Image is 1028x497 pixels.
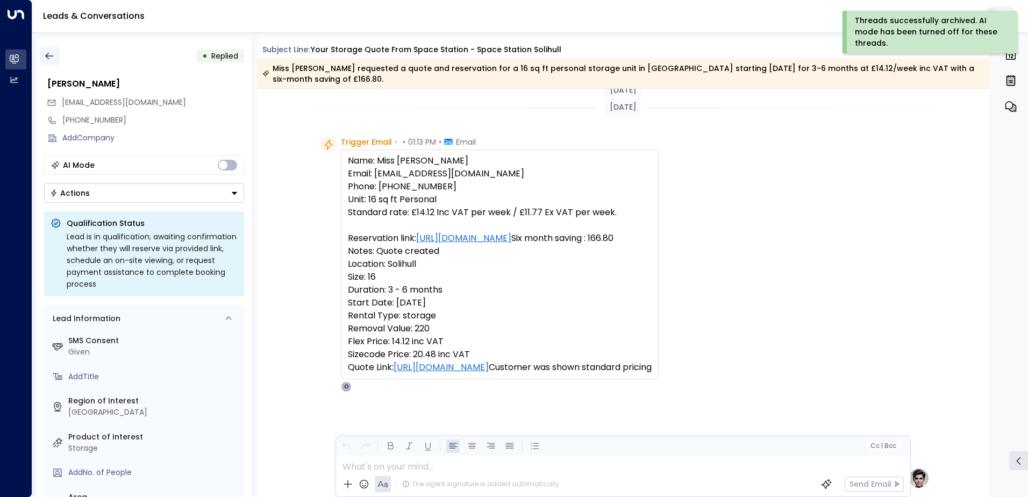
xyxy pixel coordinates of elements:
span: • [395,137,397,147]
div: Given [68,346,240,358]
button: Cc|Bcc [866,441,900,451]
span: Email [456,137,476,147]
span: • [403,137,405,147]
div: Storage [68,443,240,454]
div: [DATE] [604,83,642,97]
div: [PERSON_NAME] [47,77,244,90]
span: Cc Bcc [870,442,896,450]
div: Your storage quote from Space Station - Space Station Solihull [311,44,561,55]
div: [PHONE_NUMBER] [62,115,244,126]
div: AddCompany [62,132,244,144]
div: The agent signature is added automatically [402,479,559,489]
label: Product of Interest [68,431,240,443]
span: Subject Line: [262,44,310,55]
button: Actions [44,183,244,203]
div: Miss [PERSON_NAME] requested a quote and reservation for a 16 sq ft personal storage unit in [GEO... [262,63,983,84]
a: [URL][DOMAIN_NAME] [394,361,489,374]
div: Actions [50,188,90,198]
a: Leads & Conversations [43,10,145,22]
div: Lead is in qualification; awaiting confirmation whether they will reserve via provided link, sche... [67,231,238,290]
label: SMS Consent [68,335,240,346]
div: Lead Information [49,313,120,324]
button: Redo [358,439,372,453]
button: Undo [339,439,353,453]
div: • [202,46,208,66]
div: AddTitle [68,371,240,382]
div: Button group with a nested menu [44,183,244,203]
span: Replied [211,51,238,61]
span: | [881,442,883,450]
div: Threads successfully archived. AI mode has been turned off for these threads. [855,15,1003,49]
div: [GEOGRAPHIC_DATA] [68,407,240,418]
span: maryjune@outlook.com [62,97,186,108]
span: [EMAIL_ADDRESS][DOMAIN_NAME] [62,97,186,108]
span: 01:13 PM [408,137,436,147]
span: • [439,137,441,147]
div: [DATE] [605,100,641,115]
pre: Name: Miss [PERSON_NAME] Email: [EMAIL_ADDRESS][DOMAIN_NAME] Phone: [PHONE_NUMBER] Unit: 16 sq ft... [348,154,652,374]
div: AI Mode [63,160,95,171]
p: Qualification Status [67,218,238,229]
img: profile-logo.png [908,467,930,489]
label: Region of Interest [68,395,240,407]
span: Trigger Email [341,137,392,147]
div: O [341,381,352,392]
a: [URL][DOMAIN_NAME] [416,232,511,245]
div: AddNo. of People [68,467,240,478]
